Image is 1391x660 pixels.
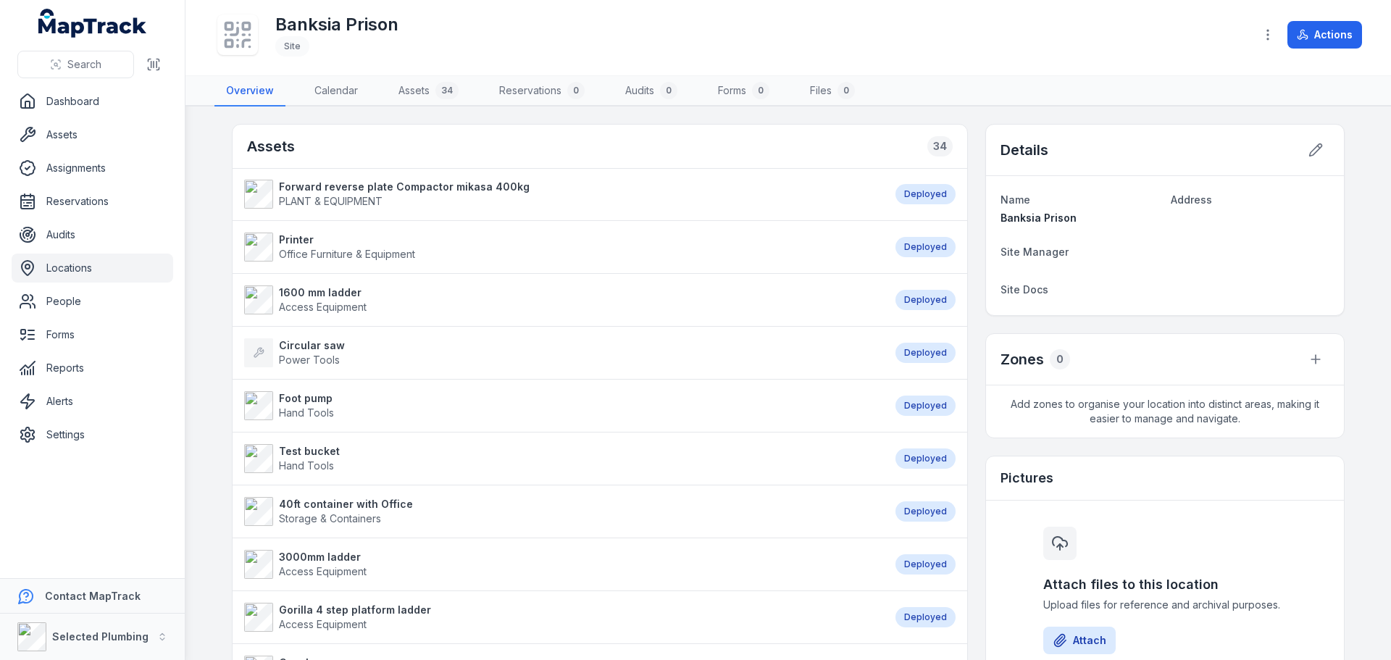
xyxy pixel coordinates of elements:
a: Settings [12,420,173,449]
h2: Assets [247,136,295,156]
div: Deployed [895,237,956,257]
span: Upload files for reference and archival purposes. [1043,598,1287,612]
div: Deployed [895,607,956,627]
div: Deployed [895,343,956,363]
span: Access Equipment [279,565,367,577]
span: Search [67,57,101,72]
strong: Forward reverse plate Compactor mikasa 400kg [279,180,530,194]
span: Hand Tools [279,459,334,472]
button: Attach [1043,627,1116,654]
span: Address [1171,193,1212,206]
div: Deployed [895,396,956,416]
a: People [12,287,173,316]
strong: 1600 mm ladder [279,285,367,300]
a: Audits [12,220,173,249]
div: 0 [837,82,855,99]
a: Reports [12,354,173,383]
a: Files0 [798,76,866,106]
div: Site [275,36,309,57]
strong: Test bucket [279,444,340,459]
a: Assignments [12,154,173,183]
a: Gorilla 4 step platform ladderAccess Equipment [244,603,881,632]
a: Assets [12,120,173,149]
span: Hand Tools [279,406,334,419]
span: Access Equipment [279,301,367,313]
div: Deployed [895,184,956,204]
a: Dashboard [12,87,173,116]
span: Site Manager [1001,246,1069,258]
h3: Attach files to this location [1043,575,1287,595]
button: Actions [1287,21,1362,49]
div: Deployed [895,448,956,469]
div: Deployed [895,554,956,575]
a: Circular sawPower Tools [244,338,881,367]
strong: Contact MapTrack [45,590,141,602]
h1: Banksia Prison [275,13,398,36]
a: Reservations0 [488,76,596,106]
a: MapTrack [38,9,147,38]
a: Locations [12,254,173,283]
div: 0 [1050,349,1070,369]
div: 0 [752,82,769,99]
div: Deployed [895,501,956,522]
strong: Selected Plumbing [52,630,149,643]
span: Banksia Prison [1001,212,1077,224]
strong: 3000mm ladder [279,550,367,564]
div: 34 [435,82,459,99]
div: 0 [660,82,677,99]
strong: Circular saw [279,338,345,353]
div: Deployed [895,290,956,310]
a: PrinterOffice Furniture & Equipment [244,233,881,262]
h2: Details [1001,140,1048,160]
a: Forms [12,320,173,349]
a: Calendar [303,76,369,106]
a: Test bucketHand Tools [244,444,881,473]
button: Search [17,51,134,78]
h2: Zones [1001,349,1044,369]
div: 0 [567,82,585,99]
a: Forms0 [706,76,781,106]
strong: 40ft container with Office [279,497,413,511]
span: Storage & Containers [279,512,381,525]
a: 1600 mm ladderAccess Equipment [244,285,881,314]
span: PLANT & EQUIPMENT [279,195,383,207]
strong: Printer [279,233,415,247]
a: Reservations [12,187,173,216]
a: 3000mm ladderAccess Equipment [244,550,881,579]
span: Add zones to organise your location into distinct areas, making it easier to manage and navigate. [986,385,1344,438]
strong: Foot pump [279,391,334,406]
div: 34 [927,136,953,156]
a: Overview [214,76,285,106]
span: Office Furniture & Equipment [279,248,415,260]
span: Power Tools [279,354,340,366]
a: 40ft container with OfficeStorage & Containers [244,497,881,526]
h3: Pictures [1001,468,1053,488]
a: Forward reverse plate Compactor mikasa 400kgPLANT & EQUIPMENT [244,180,881,209]
span: Name [1001,193,1030,206]
span: Site Docs [1001,283,1048,296]
a: Alerts [12,387,173,416]
a: Foot pumpHand Tools [244,391,881,420]
a: Assets34 [387,76,470,106]
a: Audits0 [614,76,689,106]
span: Access Equipment [279,618,367,630]
strong: Gorilla 4 step platform ladder [279,603,431,617]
